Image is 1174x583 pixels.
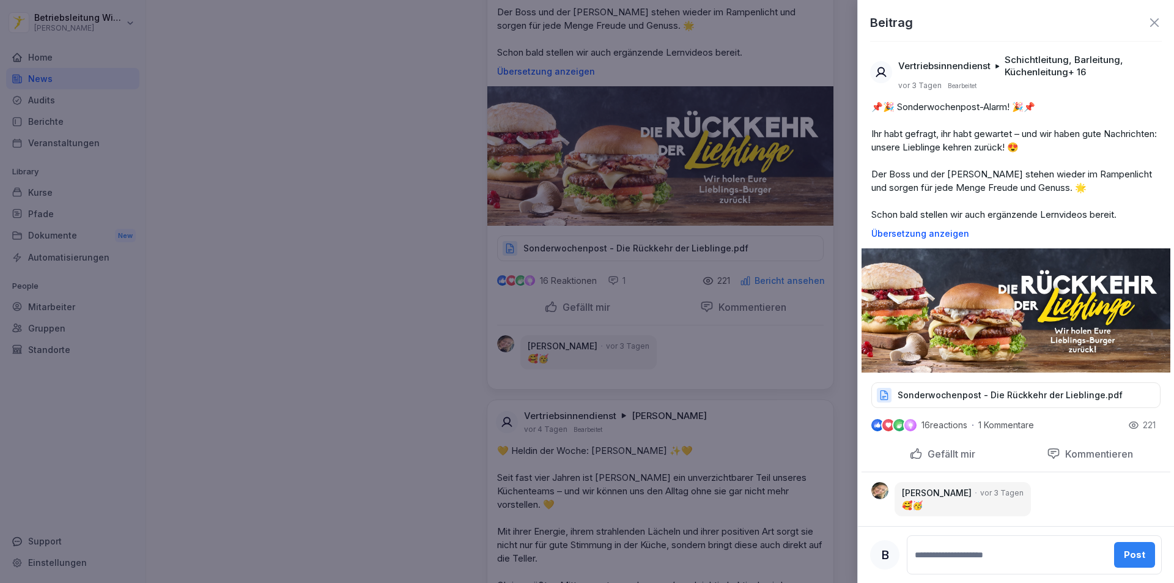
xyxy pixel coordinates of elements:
p: Vertriebsinnendienst [898,60,991,72]
p: 🥰🥳 [902,499,1024,511]
a: Sonderwochenpost - Die Rückkehr der Lieblinge.pdf [871,393,1161,405]
p: Gefällt mir [923,448,975,460]
p: Übersetzung anzeigen [871,229,1161,239]
div: B [870,540,899,570]
p: Kommentieren [1060,448,1133,460]
p: [PERSON_NAME] [902,487,972,499]
p: 221 [1143,419,1156,431]
p: Beitrag [870,13,913,32]
p: 16 reactions [921,420,967,430]
p: Sonderwochenpost - Die Rückkehr der Lieblinge.pdf [898,389,1123,401]
p: Bearbeitet [948,81,976,91]
p: vor 3 Tagen [898,81,942,91]
button: Post [1114,542,1155,568]
p: vor 3 Tagen [980,488,1024,499]
p: Schichtleitung, Barleitung, Küchenleitung + 16 [1005,54,1156,78]
p: 1 Kommentare [978,420,1046,430]
div: Post [1124,548,1145,562]
img: q0f2603b6vyi63eg9xk2j2z6.png [862,248,1170,373]
img: btczj08uchphfft00l736ods.png [871,482,888,499]
p: 📌🎉 Sonderwochenpost-Alarm! 🎉📌 Ihr habt gefragt, ihr habt gewartet – und wir haben gute Nachrichte... [871,100,1161,221]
